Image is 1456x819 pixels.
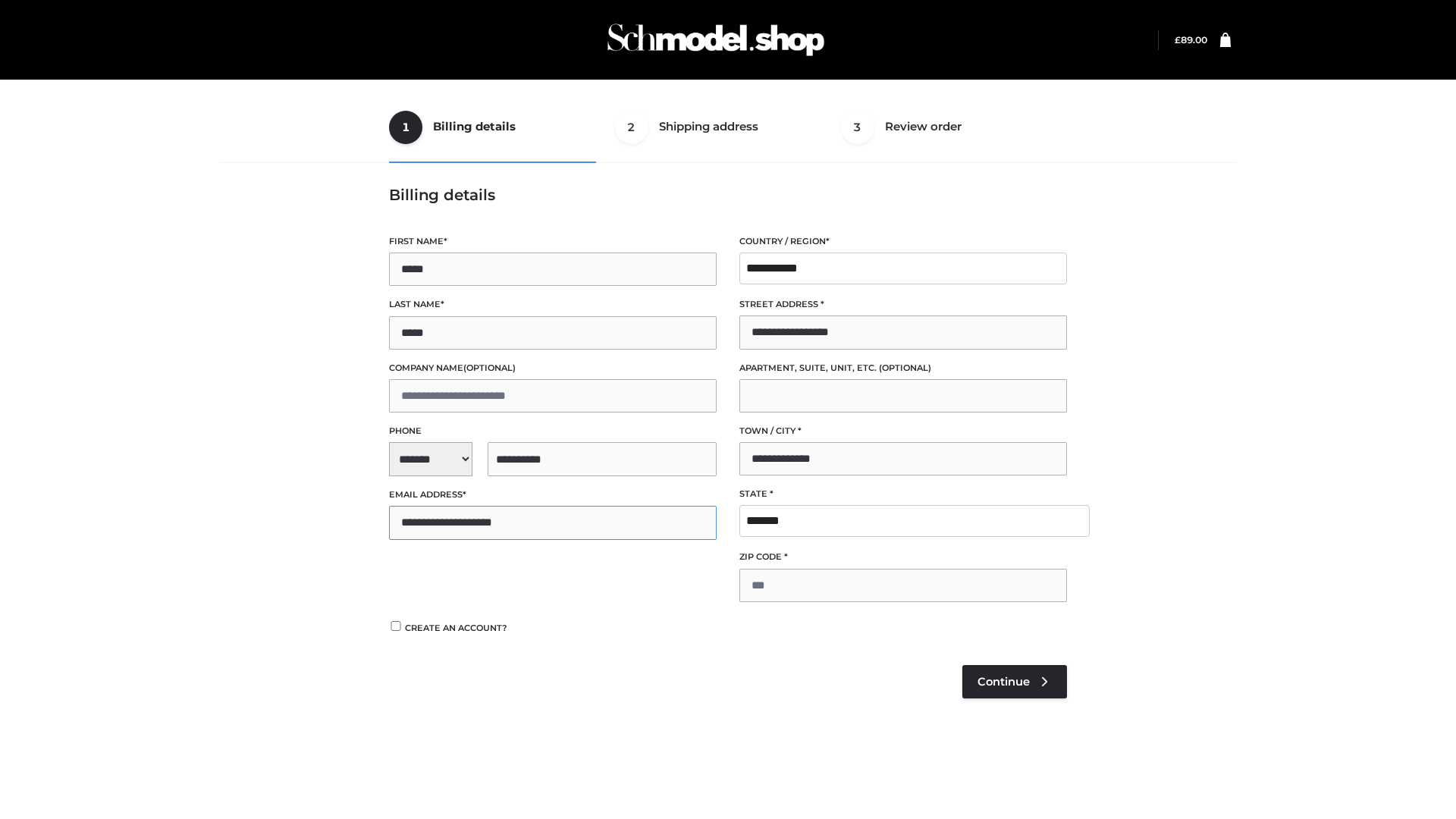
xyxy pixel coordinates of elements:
span: (optional) [879,362,931,373]
label: State [739,487,1067,501]
img: Schmodel Admin 964 [602,10,830,70]
label: Apartment, suite, unit, etc. [739,361,1067,375]
span: Continue [977,675,1030,689]
a: £89.00 [1175,34,1207,45]
span: (optional) [463,362,516,373]
span: Create an account? [405,623,507,633]
label: Street address [739,297,1067,312]
label: Country / Region [739,234,1067,249]
a: Continue [962,665,1067,698]
span: £ [1175,34,1181,45]
h3: Billing details [389,186,1067,204]
label: Last name [389,297,717,312]
label: Phone [389,424,717,438]
label: ZIP Code [739,550,1067,564]
label: Company name [389,361,717,375]
input: Create an account? [389,621,403,631]
bdi: 89.00 [1175,34,1207,45]
label: Town / City [739,424,1067,438]
label: Email address [389,488,717,502]
label: First name [389,234,717,249]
